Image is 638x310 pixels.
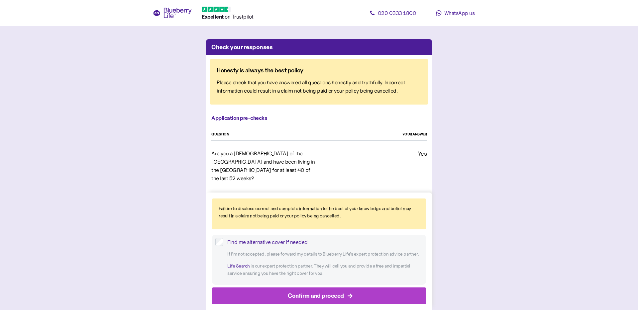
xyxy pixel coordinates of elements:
[425,6,485,20] a: WhatsApp us
[322,149,427,158] div: Yes
[402,131,427,137] div: YOUR ANSWER
[363,6,423,20] a: 020 0333 1800
[227,238,423,246] div: Find me alternative cover if needed
[212,287,426,304] button: Confirm and proceed
[211,149,316,182] div: Are you a [DEMOGRAPHIC_DATA] of the [GEOGRAPHIC_DATA] and have been living in the [GEOGRAPHIC_DAT...
[202,13,225,20] span: Excellent ️
[211,131,229,137] div: QUESTION
[378,10,416,16] span: 020 0333 1800
[211,42,427,52] div: Check your responses
[225,13,254,20] span: on Trustpilot
[288,291,344,300] div: Confirm and proceed
[217,66,421,75] div: Honesty is always the best policy
[211,114,427,122] div: Application pre-checks
[217,78,421,95] div: Please check that you have answered all questions honestly and truthfully. Incorrect information ...
[227,263,423,277] p: is our expert protection partner. They will call you and provide a free and impartial service ens...
[227,263,250,269] a: Life Search
[219,205,419,219] div: Failure to disclose correct and complete information to the best of your knowledge and belief may...
[444,10,475,16] span: WhatsApp us
[227,251,423,258] p: If I’m not accepted, please forward my details to Blueberry Life ’s expert protection advice part...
